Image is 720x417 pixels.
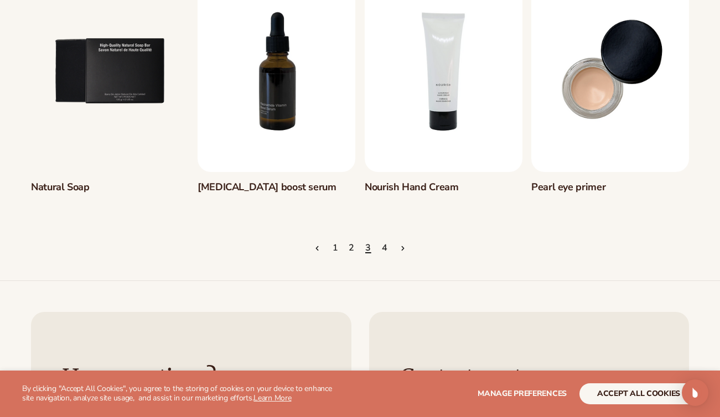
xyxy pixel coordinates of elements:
[349,236,355,260] a: Page 2
[365,236,371,260] a: Page 3
[365,181,522,194] a: Nourish Hand Cream
[531,181,689,194] a: Pearl eye primer
[333,236,339,260] a: Page 1
[579,383,698,404] button: accept all cookies
[478,388,567,399] span: Manage preferences
[22,384,343,403] p: By clicking "Accept All Cookies", you agree to the storing of cookies on your device to enhance s...
[31,181,189,194] a: Natural Soap
[682,379,708,406] div: Open Intercom Messenger
[198,181,355,194] a: [MEDICAL_DATA] boost serum
[313,236,322,260] a: Previous page
[382,236,388,260] a: Page 4
[253,393,291,403] a: Learn More
[400,365,659,389] h3: Contact our team
[62,365,320,389] h3: Have questions?
[398,236,407,260] a: Next page
[478,383,567,404] button: Manage preferences
[31,236,689,260] nav: Pagination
